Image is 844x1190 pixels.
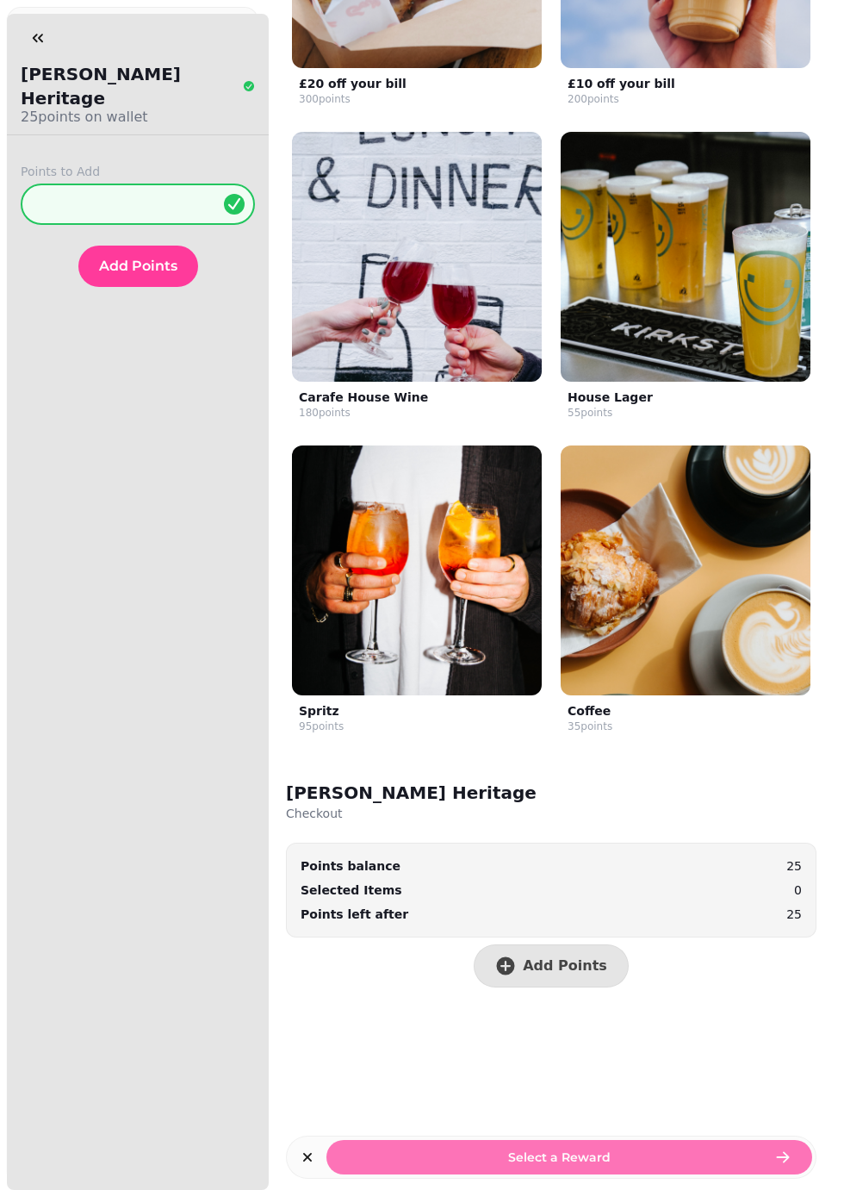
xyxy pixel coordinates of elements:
[292,132,542,382] img: Carafe House Wine
[299,406,351,420] div: 180 points
[299,702,339,720] p: Spritz
[21,62,239,110] p: [PERSON_NAME] Heritage
[21,163,255,180] label: Points to Add
[786,857,802,875] p: 25
[568,702,611,720] p: Coffee
[561,445,810,695] img: Coffee
[568,720,612,733] div: 35 points
[21,107,255,128] p: 25 points on wallet
[286,781,537,805] h2: [PERSON_NAME] Heritage
[786,906,802,923] p: 25
[568,389,653,406] p: House Lager
[301,906,408,923] p: Points left after
[523,959,607,973] span: Add Points
[299,75,406,92] p: £20 off your bill
[78,246,198,287] button: Add Points
[299,389,428,406] p: Carafe House Wine
[326,1140,812,1174] button: Select a Reward
[286,805,537,822] p: Checkout
[99,259,177,273] span: Add Points
[347,1151,771,1163] span: Select a Reward
[568,406,612,420] div: 55 points
[568,75,675,92] p: £10 off your bill
[568,92,619,106] div: 200 points
[474,944,629,988] button: Add Points
[299,720,344,733] div: 95 points
[794,882,802,899] p: 0
[292,445,542,695] img: Spritz
[299,92,351,106] div: 300 points
[301,857,400,875] div: Points balance
[301,882,402,899] p: Selected Items
[561,132,810,382] img: House Lager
